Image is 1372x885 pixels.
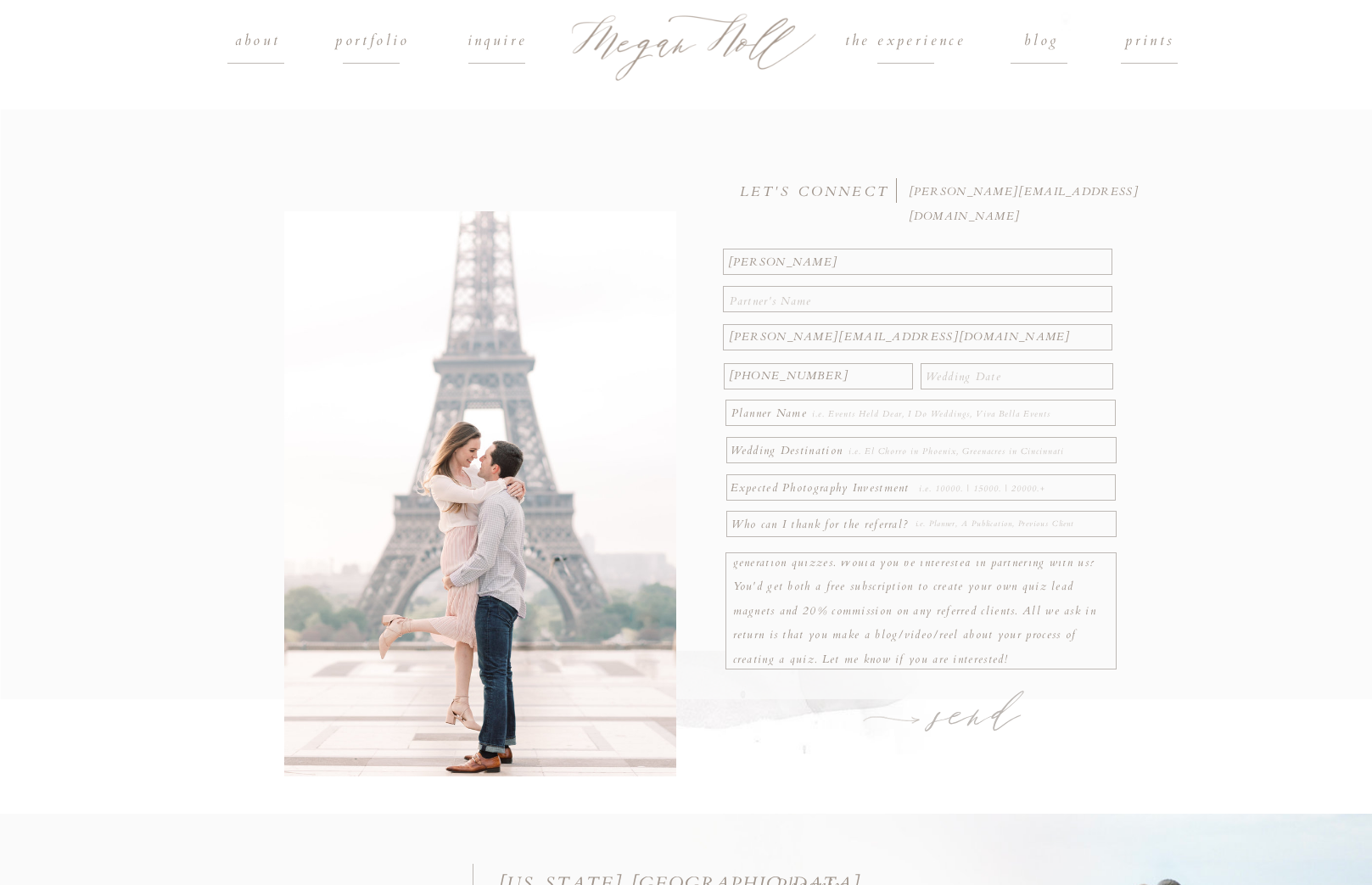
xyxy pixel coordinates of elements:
[740,180,895,198] h3: LET'S CONNECT
[1112,29,1190,54] a: prints
[316,29,430,54] a: portfolio
[731,401,811,426] p: Planner Name
[985,29,1100,54] a: blog
[812,29,1000,54] a: the experience
[913,687,1044,747] a: send
[731,476,916,495] p: Expected Photography Investment
[219,29,297,54] a: about
[909,180,1145,194] a: [PERSON_NAME][EMAIL_ADDRESS][DOMAIN_NAME]
[440,29,555,54] a: Inquire
[731,513,915,533] p: Who can I thank for the referral?
[731,439,843,458] p: Wedding Destination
